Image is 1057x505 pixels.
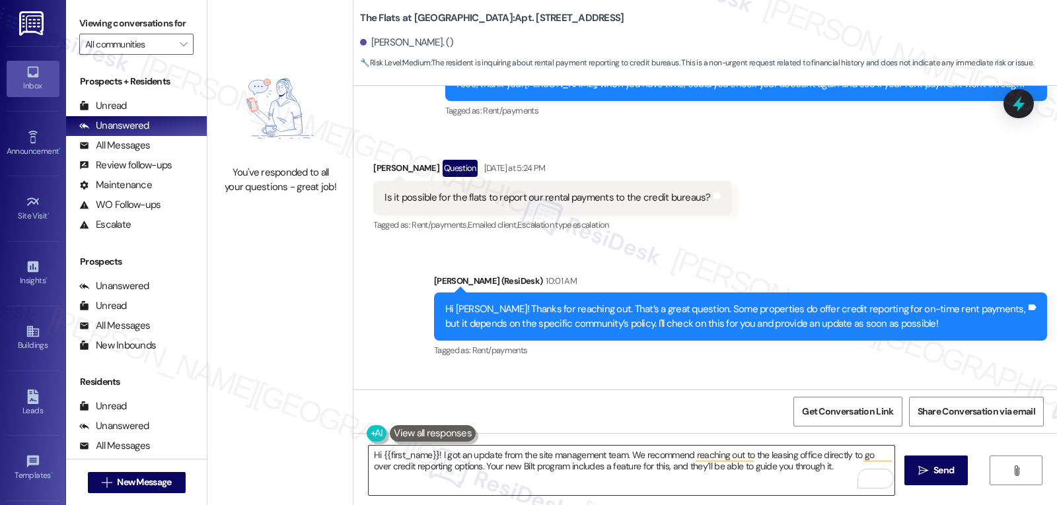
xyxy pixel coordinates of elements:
div: [PERSON_NAME]. () [360,36,453,50]
div: Escalate [79,218,131,232]
div: Tagged as: [434,341,1047,360]
div: Is it possible for the flats to report our rental payments to the credit bureaus? [384,191,710,205]
button: Share Conversation via email [909,397,1044,426]
span: Rent/payments [472,345,528,356]
i:  [1011,465,1021,476]
div: Unread [79,299,127,313]
div: [DATE] at 5:24 PM [481,161,546,175]
span: Send [933,463,954,477]
div: Unanswered [79,419,149,433]
a: Insights • [7,255,59,291]
a: Templates • [7,450,59,486]
div: Unread [79,99,127,113]
i:  [102,477,112,488]
button: Get Conversation Link [793,397,902,426]
i:  [918,465,928,476]
button: New Message [88,472,186,493]
img: ResiDesk Logo [19,11,46,36]
span: • [48,209,50,219]
div: Review follow-ups [79,158,172,172]
i:  [180,39,187,50]
div: All Messages [79,139,150,152]
div: Unread [79,399,127,413]
span: Emailed client , [468,219,517,230]
div: Prospects [66,255,207,269]
label: Viewing conversations for [79,13,194,34]
span: Escalation type escalation [517,219,608,230]
span: • [59,145,61,154]
a: Inbox [7,61,59,96]
div: All Messages [79,439,150,453]
div: All Messages [79,319,150,333]
textarea: To enrich screen reader interactions, please activate Accessibility in Grammarly extension settings [369,446,894,495]
a: Leads [7,386,59,421]
div: You've responded to all your questions - great job! [222,166,338,194]
a: Site Visit • [7,191,59,226]
a: Buildings [7,320,59,356]
span: Rent/payments , [412,219,468,230]
span: Rent/payments [483,105,538,116]
div: Tagged as: [373,215,731,234]
div: Maintenance [79,178,152,192]
div: Tagged as: [445,101,1048,120]
span: • [46,274,48,283]
div: 10:01 AM [542,274,577,288]
div: Hi [PERSON_NAME]! Thanks for reaching out. That’s a great question. Some properties do offer cred... [445,302,1026,331]
img: empty-state [222,58,338,159]
div: Question [443,160,478,176]
span: New Message [117,475,171,489]
b: The Flats at [GEOGRAPHIC_DATA]: Apt. [STREET_ADDRESS] [360,11,624,25]
div: New Inbounds [79,339,156,353]
span: Get Conversation Link [802,405,893,419]
span: : The resident is inquiring about rental payment reporting to credit bureaus. This is a non-urgen... [360,56,1033,70]
div: Unanswered [79,119,149,133]
button: Send [904,455,968,485]
span: • [51,469,53,478]
div: [PERSON_NAME] (ResiDesk) [434,274,1047,292]
strong: 🔧 Risk Level: Medium [360,57,430,68]
div: Residents [66,375,207,389]
span: Share Conversation via email [918,405,1035,419]
div: Unanswered [79,279,149,293]
div: [PERSON_NAME] [373,160,731,181]
div: Prospects + Residents [66,75,207,88]
div: WO Follow-ups [79,198,161,212]
input: All communities [85,34,172,55]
